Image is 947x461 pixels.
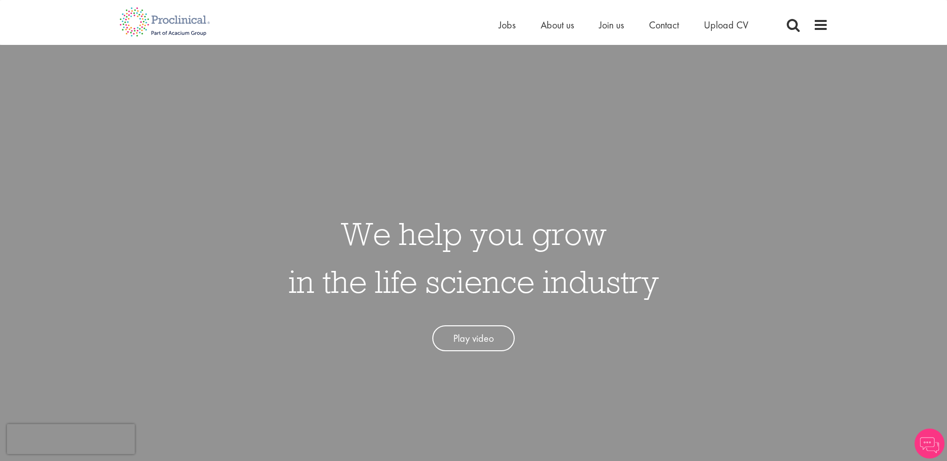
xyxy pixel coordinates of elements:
a: Play video [432,325,515,352]
a: Contact [649,18,679,31]
a: About us [541,18,574,31]
a: Jobs [499,18,516,31]
a: Upload CV [704,18,748,31]
img: Chatbot [915,429,945,459]
a: Join us [599,18,624,31]
h1: We help you grow in the life science industry [289,210,659,305]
